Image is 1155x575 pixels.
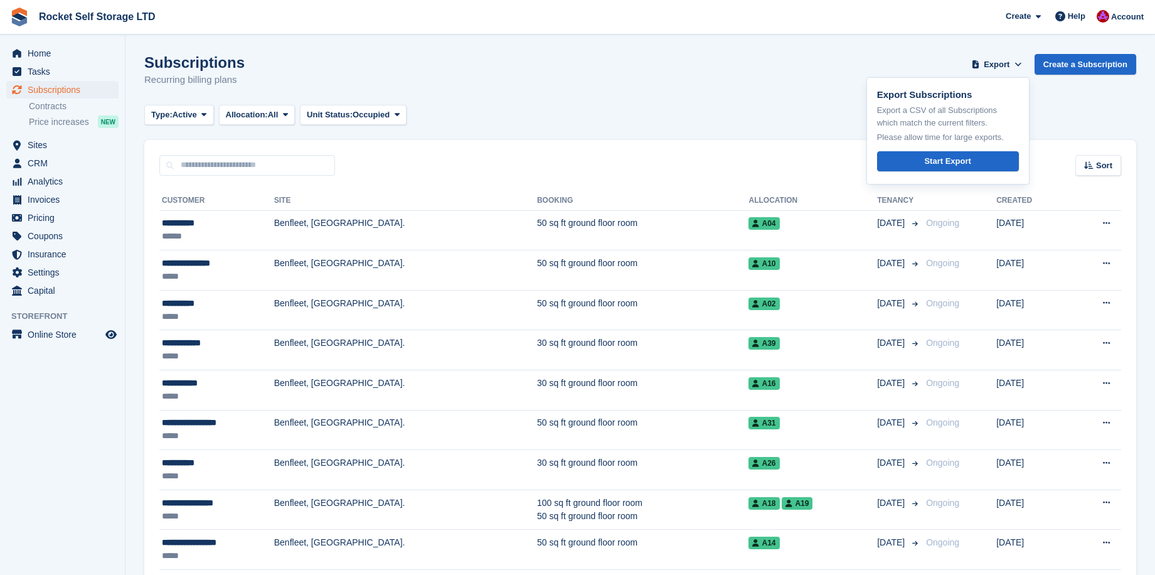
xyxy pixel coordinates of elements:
td: [DATE] [996,490,1068,530]
th: Created [996,191,1068,211]
a: Start Export [877,151,1019,172]
a: menu [6,264,119,281]
p: Recurring billing plans [144,73,245,87]
td: [DATE] [996,370,1068,411]
span: Create [1006,10,1031,23]
span: Subscriptions [28,81,103,99]
span: Export [984,58,1009,71]
td: Benfleet, [GEOGRAPHIC_DATA]. [274,530,537,570]
td: Benfleet, [GEOGRAPHIC_DATA]. [274,210,537,250]
span: Capital [28,282,103,299]
th: Tenancy [877,191,921,211]
a: menu [6,154,119,172]
a: menu [6,173,119,190]
span: CRM [28,154,103,172]
span: [DATE] [877,497,907,510]
span: [DATE] [877,377,907,390]
span: Account [1111,11,1144,23]
td: Benfleet, [GEOGRAPHIC_DATA]. [274,290,537,330]
span: A26 [748,457,779,470]
span: [DATE] [877,456,907,470]
img: Lee Tresadern [1097,10,1109,23]
a: menu [6,136,119,154]
h1: Subscriptions [144,54,245,71]
a: Price increases NEW [29,115,119,129]
span: A02 [748,298,779,310]
span: Pricing [28,209,103,227]
button: Type: Active [144,105,214,126]
span: Tasks [28,63,103,80]
th: Allocation [748,191,877,211]
td: Benfleet, [GEOGRAPHIC_DATA]. [274,450,537,490]
span: Sort [1096,159,1112,172]
p: Please allow time for large exports. [877,131,1019,144]
td: [DATE] [996,210,1068,250]
td: 30 sq ft ground floor room [537,370,749,411]
span: Price increases [29,116,89,128]
span: [DATE] [877,217,907,230]
span: A18 [748,497,779,510]
td: 30 sq ft ground floor room [537,450,749,490]
td: 100 sq ft ground floor room 50 sq ft ground floor room [537,490,749,530]
a: Create a Subscription [1035,54,1136,75]
span: [DATE] [877,416,907,429]
span: Ongoing [926,498,959,508]
span: Ongoing [926,298,959,308]
td: Benfleet, [GEOGRAPHIC_DATA]. [274,330,537,370]
span: Allocation: [226,109,268,121]
a: menu [6,282,119,299]
a: menu [6,227,119,245]
span: All [268,109,279,121]
span: A16 [748,377,779,390]
td: Benfleet, [GEOGRAPHIC_DATA]. [274,490,537,530]
td: [DATE] [996,290,1068,330]
a: menu [6,63,119,80]
span: Ongoing [926,258,959,268]
td: Benfleet, [GEOGRAPHIC_DATA]. [274,250,537,291]
a: menu [6,191,119,208]
span: Settings [28,264,103,281]
span: Ongoing [926,417,959,427]
td: 50 sq ft ground floor room [537,250,749,291]
a: menu [6,326,119,343]
td: 30 sq ft ground floor room [537,330,749,370]
img: stora-icon-8386f47178a22dfd0bd8f6a31ec36ba5ce8667c1dd55bd0f319d3a0aa187defe.svg [10,8,29,26]
td: 50 sq ft ground floor room [537,290,749,330]
span: Unit Status: [307,109,353,121]
span: Insurance [28,245,103,263]
span: Analytics [28,173,103,190]
td: [DATE] [996,410,1068,450]
span: [DATE] [877,297,907,310]
a: menu [6,245,119,263]
span: Help [1068,10,1085,23]
a: menu [6,81,119,99]
td: [DATE] [996,330,1068,370]
div: Start Export [924,155,971,168]
span: A31 [748,417,779,429]
td: Benfleet, [GEOGRAPHIC_DATA]. [274,370,537,411]
td: [DATE] [996,530,1068,570]
div: NEW [98,116,119,128]
span: [DATE] [877,336,907,350]
td: [DATE] [996,250,1068,291]
span: Online Store [28,326,103,343]
button: Unit Status: Occupied [300,105,407,126]
span: Storefront [11,310,125,323]
span: Sites [28,136,103,154]
a: Rocket Self Storage LTD [34,6,161,27]
a: menu [6,209,119,227]
span: Invoices [28,191,103,208]
a: Preview store [104,327,119,342]
span: Coupons [28,227,103,245]
span: A04 [748,217,779,230]
a: Contracts [29,100,119,112]
td: 50 sq ft ground floor room [537,210,749,250]
th: Site [274,191,537,211]
span: A19 [782,497,812,510]
span: [DATE] [877,257,907,270]
td: Benfleet, [GEOGRAPHIC_DATA]. [274,410,537,450]
th: Customer [159,191,274,211]
span: Home [28,45,103,62]
span: A14 [748,537,779,549]
span: Ongoing [926,218,959,228]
